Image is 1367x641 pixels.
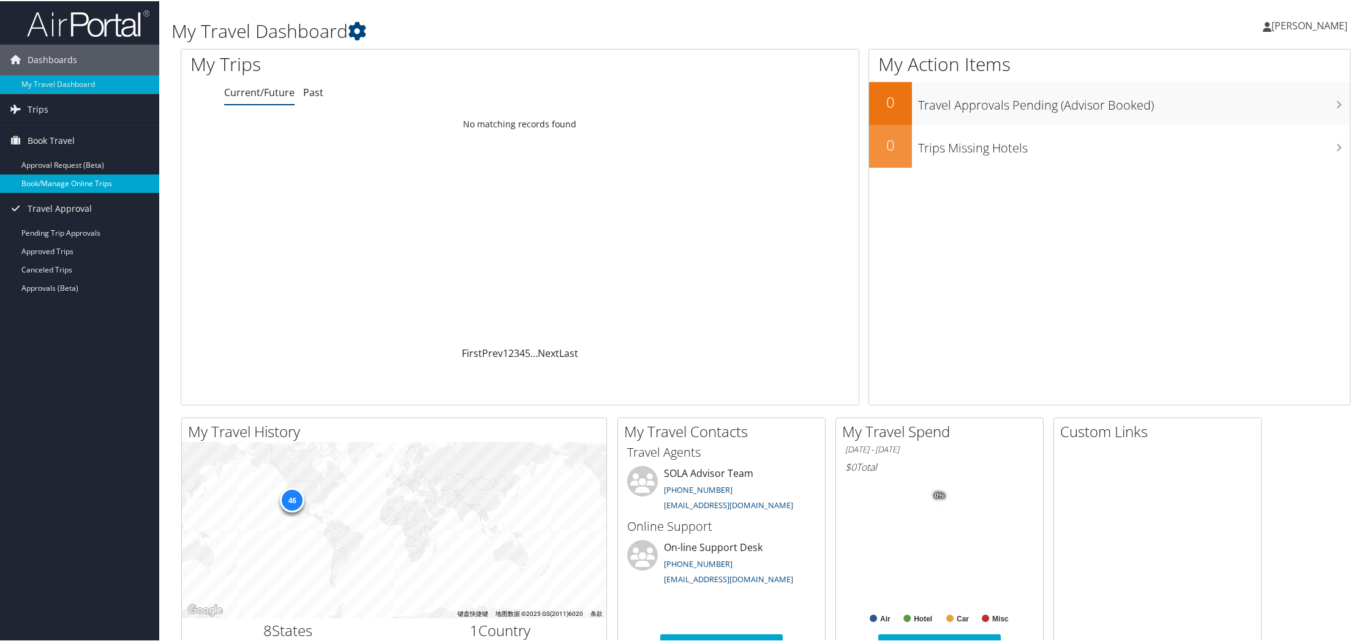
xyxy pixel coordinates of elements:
[869,50,1350,76] h1: My Action Items
[28,43,77,74] span: Dashboards
[1060,420,1261,441] h2: Custom Links
[530,345,538,359] span: …
[627,517,816,534] h3: Online Support
[918,132,1350,156] h3: Trips Missing Hotels
[1271,18,1347,31] span: [PERSON_NAME]
[914,613,932,622] text: Hotel
[190,50,567,76] h1: My Trips
[224,84,295,98] a: Current/Future
[181,112,859,134] td: No matching records found
[525,345,530,359] a: 5
[869,124,1350,167] a: 0Trips Missing Hotels
[627,443,816,460] h3: Travel Agents
[538,345,559,359] a: Next
[624,420,825,441] h2: My Travel Contacts
[508,345,514,359] a: 2
[185,601,225,617] img: Google
[303,84,323,98] a: Past
[957,613,969,622] text: Car
[869,81,1350,124] a: 0Travel Approvals Pending (Advisor Booked)
[404,619,598,640] h2: Country
[845,443,1034,454] h6: [DATE] - [DATE]
[185,601,225,617] a: 在 Google 地图中打开此区域（会打开一个新窗口）
[918,89,1350,113] h3: Travel Approvals Pending (Advisor Booked)
[263,619,272,639] span: 8
[495,609,583,616] span: 地图数据 ©2025 GS(2011)6020
[621,465,822,515] li: SOLA Advisor Team
[470,619,478,639] span: 1
[514,345,519,359] a: 3
[458,609,488,617] button: 键盘快捷键
[842,420,1043,441] h2: My Travel Spend
[28,93,48,124] span: Trips
[845,459,856,473] span: $0
[503,345,508,359] a: 1
[280,486,304,511] div: 46
[1263,6,1360,43] a: [PERSON_NAME]
[519,345,525,359] a: 4
[590,609,603,616] a: 条款（在新标签页中打开）
[28,124,75,155] span: Book Travel
[992,613,1009,622] text: Misc
[869,91,912,111] h2: 0
[664,557,732,568] a: [PHONE_NUMBER]
[935,491,944,498] tspan: 0%
[482,345,503,359] a: Prev
[171,17,963,43] h1: My Travel Dashboard
[27,8,149,37] img: airportal-logo.png
[462,345,482,359] a: First
[880,613,891,622] text: Air
[28,192,92,223] span: Travel Approval
[621,539,822,589] li: On-line Support Desk
[188,420,606,441] h2: My Travel History
[664,572,793,583] a: [EMAIL_ADDRESS][DOMAIN_NAME]
[664,498,793,509] a: [EMAIL_ADDRESS][DOMAIN_NAME]
[191,619,385,640] h2: States
[845,459,1034,473] h6: Total
[559,345,578,359] a: Last
[664,483,732,494] a: [PHONE_NUMBER]
[869,133,912,154] h2: 0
